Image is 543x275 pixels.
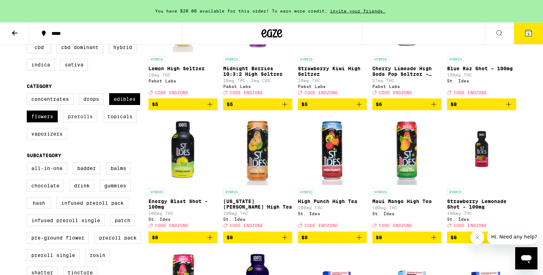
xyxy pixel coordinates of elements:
a: Open page for Maui Mango High Tea from St. Ides [372,116,441,231]
label: Drops [79,93,104,105]
label: Badder [73,162,100,174]
button: Add to bag [223,98,292,110]
label: CBD [27,41,51,53]
label: Infused Preroll Pack [57,197,128,209]
p: 27mg THC [372,78,441,83]
p: HYBRID [223,189,240,195]
span: CODE ENDZONE [230,90,263,95]
span: $8 [227,235,233,240]
iframe: Close message [470,230,484,244]
img: St. Ides - Energy Blast Shot - 100mg [148,116,218,185]
label: Patch [110,215,135,226]
span: 2 [527,32,529,36]
label: Vaporizers [27,128,67,140]
p: HYBRID [148,56,165,62]
span: invite your friends. [327,9,388,13]
button: Add to bag [372,98,441,110]
p: HYBRID [447,189,464,195]
span: $5 [152,102,158,107]
label: Topicals [103,111,137,122]
iframe: Button to launch messaging window [515,247,537,269]
label: Concentrates [27,93,73,105]
div: St. Ides [148,217,218,221]
div: St. Ides [223,217,292,221]
p: Cherry Limeade High Soda Pop Seltzer - 25mg [372,66,441,77]
legend: Category [27,83,52,89]
span: You have $20.00 available for this order! To earn more credit, [155,9,327,13]
span: $8 [152,235,158,240]
label: Drink [70,180,94,192]
label: Infused Preroll Single [27,215,105,226]
p: High Punch High Tea [298,199,367,204]
div: St. Ides [372,211,441,216]
iframe: Message from company [487,229,537,244]
p: 100mg THC [447,211,516,216]
button: Add to bag [372,232,441,243]
p: 100mg THC [223,211,292,216]
label: Balms [106,162,131,174]
p: HYBRID [447,56,464,62]
button: Add to bag [148,98,218,110]
span: $8 [451,235,457,240]
button: Add to bag [298,232,367,243]
p: Midnight Berries 10:3:2 High Seltzer [223,66,292,77]
label: Rosin [85,249,110,261]
span: CODE ENDZONE [379,90,412,95]
label: Prerolls [63,111,97,122]
label: Preroll Single [27,249,80,261]
label: CBD Dominant [57,41,103,53]
p: Strawberry Kiwi High Seltzer [298,66,367,77]
label: Chocolate [27,180,64,192]
a: Open page for Energy Blast Shot - 100mg from St. Ides [148,116,218,231]
div: St. Ides [298,211,367,216]
div: Pabst Labs [148,79,218,83]
label: Edibles [109,93,140,105]
span: $8 [301,235,308,240]
p: HYBRID [298,56,315,62]
span: $6 [376,102,382,107]
label: Preroll Pack [95,232,141,244]
a: Open page for Georgia Peach High Tea from St. Ides [223,116,292,231]
span: CODE ENDZONE [155,224,188,228]
button: Add to bag [447,232,516,243]
p: HYBRID [372,56,389,62]
p: 10mg THC [148,73,218,77]
p: Energy Blast Shot - 100mg [148,199,218,210]
div: St. Ides [447,217,516,221]
p: HYBRID [298,189,315,195]
span: $5 [227,102,233,107]
p: 100mg THC [148,211,218,216]
legend: Subcategory [27,153,61,158]
label: Hybrid [109,41,137,53]
p: Blue Raz Shot - 100mg [447,66,516,71]
span: CODE ENDZONE [454,90,487,95]
button: Add to bag [298,98,367,110]
span: $8 [451,102,457,107]
a: Open page for High Punch High Tea from St. Ides [298,116,367,231]
span: CODE ENDZONE [305,224,338,228]
p: 100mg THC [298,205,367,210]
p: [US_STATE][PERSON_NAME] High Tea [223,199,292,210]
label: Hash [27,197,51,209]
img: St. Ides - Maui Mango High Tea [372,116,441,185]
label: Sativa [60,59,88,71]
p: HYBRID [148,189,165,195]
button: Add to bag [447,98,516,110]
img: St. Ides - Strawberry Lemonade Shot - 100mg [447,116,516,185]
p: 100mg THC [372,205,441,210]
label: Indica [27,59,55,71]
p: 10mg THC: 2mg CBD [223,78,292,83]
a: Open page for Strawberry Lemonade Shot - 100mg from St. Ides [447,116,516,231]
button: Add to bag [223,232,292,243]
button: Add to bag [148,232,218,243]
label: Gummies [100,180,131,192]
p: 100mg THC [447,73,516,77]
p: Lemon High Seltzer [148,66,218,71]
p: HYBRID [372,189,389,195]
span: CODE ENDZONE [155,90,188,95]
button: 2 [514,23,543,44]
span: CODE ENDZONE [230,224,263,228]
img: St. Ides - Georgia Peach High Tea [223,116,292,185]
span: CODE ENDZONE [454,224,487,228]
